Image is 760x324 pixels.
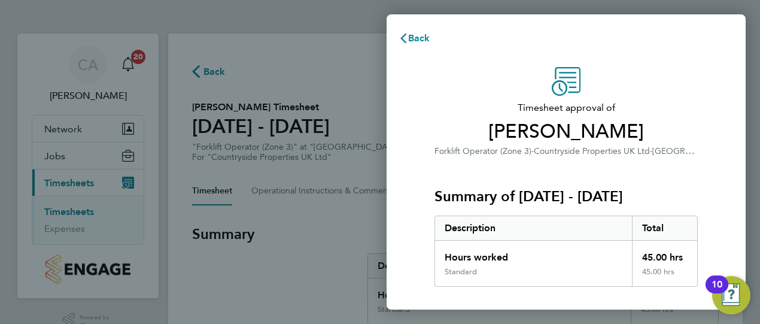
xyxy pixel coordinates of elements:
[712,284,722,300] div: 10
[632,267,698,286] div: 45.00 hrs
[434,101,698,115] span: Timesheet approval of
[712,276,750,314] button: Open Resource Center, 10 new notifications
[435,241,632,267] div: Hours worked
[434,216,698,287] div: Summary of 18 - 24 Aug 2025
[435,216,632,240] div: Description
[531,146,534,156] span: ·
[434,146,531,156] span: Forklift Operator (Zone 3)
[434,120,698,144] span: [PERSON_NAME]
[387,26,442,50] button: Back
[408,32,430,44] span: Back
[650,146,652,156] span: ·
[434,187,698,206] h3: Summary of [DATE] - [DATE]
[534,146,650,156] span: Countryside Properties UK Ltd
[632,216,698,240] div: Total
[445,267,477,277] div: Standard
[632,241,698,267] div: 45.00 hrs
